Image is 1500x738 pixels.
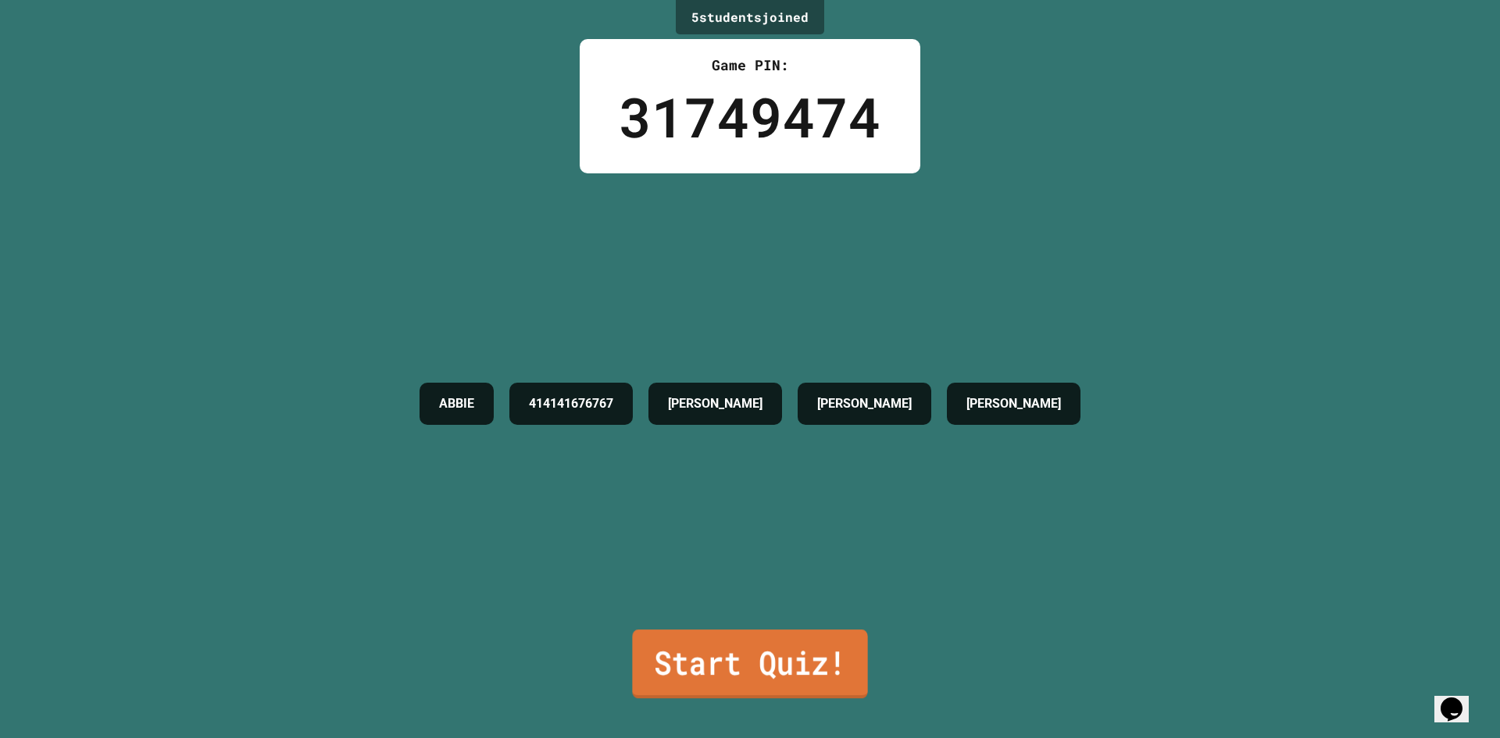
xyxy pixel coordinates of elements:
[439,394,474,413] h4: ABBIE
[668,394,762,413] h4: [PERSON_NAME]
[619,55,881,76] div: Game PIN:
[1434,676,1484,722] iframe: chat widget
[817,394,912,413] h4: [PERSON_NAME]
[529,394,613,413] h4: 414141676767
[632,629,867,698] a: Start Quiz!
[966,394,1061,413] h4: [PERSON_NAME]
[619,76,881,158] div: 31749474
